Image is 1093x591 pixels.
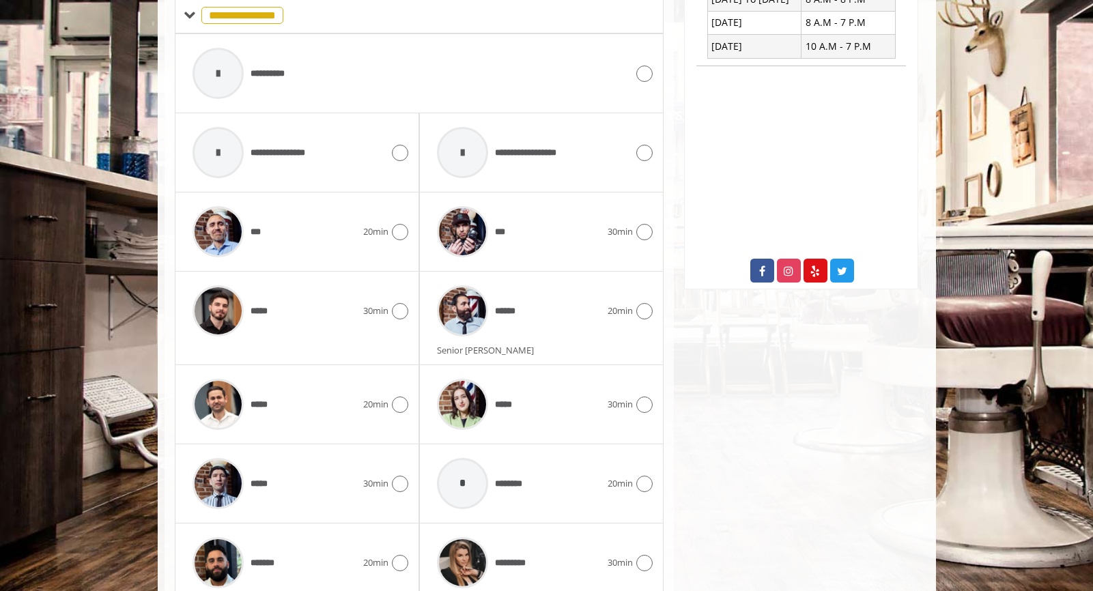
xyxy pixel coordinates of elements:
span: 30min [363,476,388,491]
span: 20min [363,397,388,412]
td: [DATE] [707,35,801,58]
span: 20min [363,556,388,570]
span: 20min [608,304,633,318]
span: 30min [608,225,633,239]
td: 10 A.M - 7 P.M [801,35,896,58]
span: 30min [608,397,633,412]
td: [DATE] [707,11,801,34]
td: 8 A.M - 7 P.M [801,11,896,34]
span: Senior [PERSON_NAME] [437,344,541,356]
span: 20min [608,476,633,491]
span: 30min [363,304,388,318]
span: 20min [363,225,388,239]
span: 30min [608,556,633,570]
